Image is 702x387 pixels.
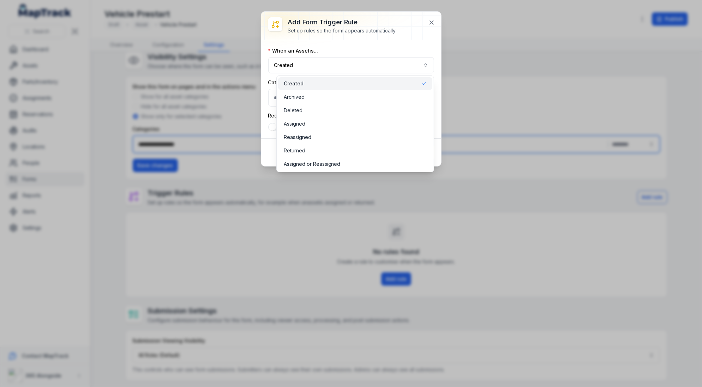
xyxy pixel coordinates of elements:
[284,107,302,114] span: Deleted
[284,147,305,154] span: Returned
[284,134,311,141] span: Reassigned
[284,161,341,168] span: Assigned or Reassigned
[268,57,434,73] button: Created
[276,75,434,172] div: Created
[284,93,305,101] span: Archived
[284,120,305,127] span: Assigned
[284,80,304,87] span: Created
